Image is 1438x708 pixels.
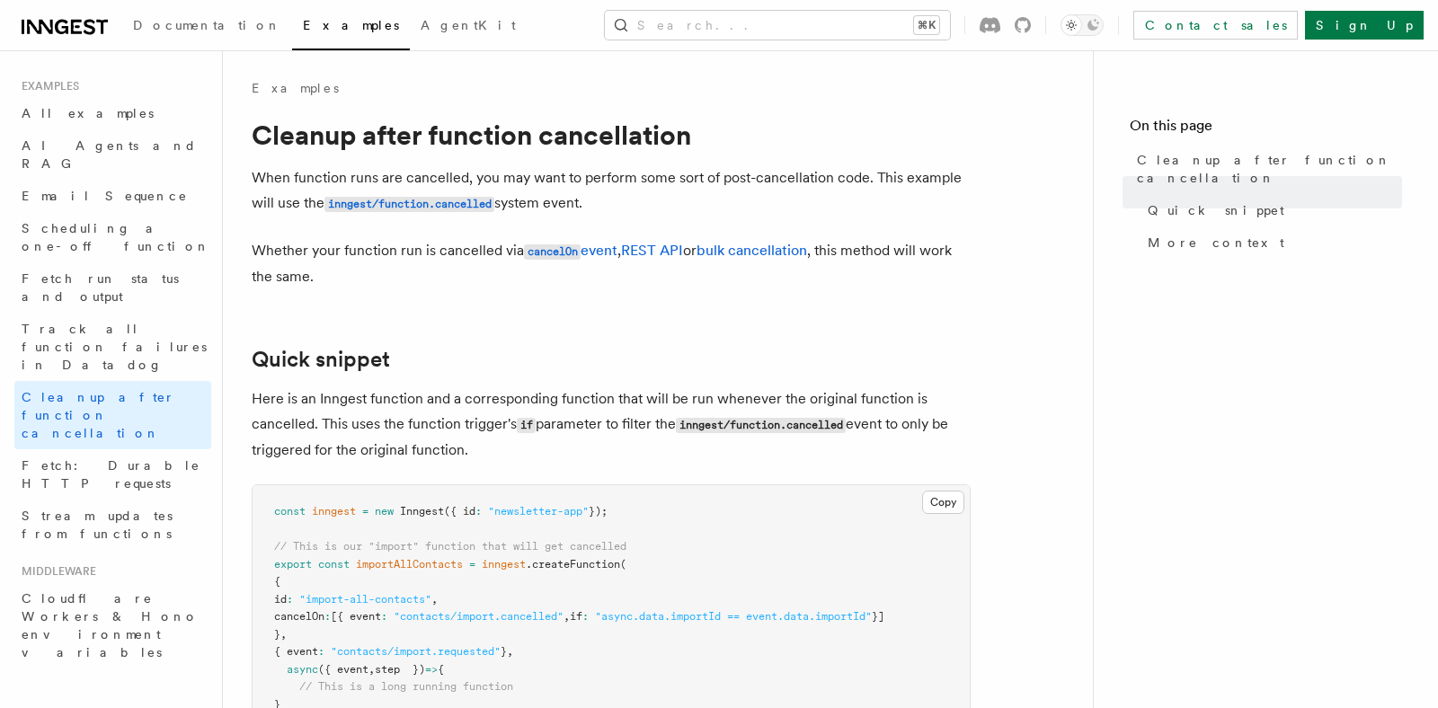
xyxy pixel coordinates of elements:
[22,271,179,304] span: Fetch run status and output
[274,610,324,623] span: cancelOn
[394,610,564,623] span: "contacts/import.cancelled"
[14,262,211,313] a: Fetch run status and output
[914,16,939,34] kbd: ⌘K
[14,97,211,129] a: All examples
[621,242,683,259] a: REST API
[1141,194,1402,226] a: Quick snippet
[252,347,390,372] a: Quick snippet
[252,119,971,151] h1: Cleanup after function cancellation
[14,313,211,381] a: Track all function failures in Datadog
[14,212,211,262] a: Scheduling a one-off function
[517,418,536,433] code: if
[1305,11,1424,40] a: Sign Up
[425,663,438,676] span: =>
[299,680,513,693] span: // This is a long running function
[582,610,589,623] span: :
[22,458,200,491] span: Fetch: Durable HTTP requests
[431,593,438,606] span: ,
[274,540,626,553] span: // This is our "import" function that will get cancelled
[1130,144,1402,194] a: Cleanup after function cancellation
[620,558,626,571] span: (
[570,610,582,623] span: if
[280,628,287,641] span: ,
[595,610,872,623] span: "async.data.importId == event.data.importId"
[410,5,527,49] a: AgentKit
[22,509,173,541] span: Stream updates from functions
[482,558,526,571] span: inngest
[14,500,211,550] a: Stream updates from functions
[381,610,387,623] span: :
[501,645,507,658] span: }
[22,322,207,372] span: Track all function failures in Datadog
[274,628,280,641] span: }
[252,79,339,97] a: Examples
[14,129,211,180] a: AI Agents and RAG
[488,505,589,518] span: "newsletter-app"
[524,242,617,259] a: cancelOnevent
[14,582,211,668] a: Cloudflare Workers & Hono environment variables
[564,610,570,623] span: ,
[274,645,318,658] span: { event
[1133,11,1298,40] a: Contact sales
[14,564,96,579] span: Middleware
[287,593,293,606] span: :
[1141,226,1402,259] a: More context
[252,386,971,463] p: Here is an Inngest function and a corresponding function that will be run whenever the original f...
[274,505,306,518] span: const
[22,221,210,253] span: Scheduling a one-off function
[324,610,331,623] span: :
[318,558,350,571] span: const
[133,18,281,32] span: Documentation
[375,663,425,676] span: step })
[331,610,381,623] span: [{ event
[589,505,608,518] span: });
[605,11,950,40] button: Search...⌘K
[475,505,482,518] span: :
[252,238,971,289] p: Whether your function run is cancelled via , or , this method will work the same.
[14,180,211,212] a: Email Sequence
[1148,201,1284,219] span: Quick snippet
[524,244,581,260] code: cancelOn
[362,505,368,518] span: =
[469,558,475,571] span: =
[526,558,620,571] span: .createFunction
[122,5,292,49] a: Documentation
[356,558,463,571] span: importAllContacts
[1137,151,1402,187] span: Cleanup after function cancellation
[375,505,394,518] span: new
[312,505,356,518] span: inngest
[274,558,312,571] span: export
[697,242,807,259] a: bulk cancellation
[274,593,287,606] span: id
[22,106,154,120] span: All examples
[287,663,318,676] span: async
[22,189,188,203] span: Email Sequence
[22,591,199,659] span: Cloudflare Workers & Hono environment variables
[1130,115,1402,144] h4: On this page
[324,197,494,212] code: inngest/function.cancelled
[922,491,964,514] button: Copy
[676,418,846,433] code: inngest/function.cancelled
[303,18,399,32] span: Examples
[872,610,884,623] span: }]
[331,645,501,658] span: "contacts/import.requested"
[274,575,280,588] span: {
[14,79,79,93] span: Examples
[252,165,971,217] p: When function runs are cancelled, you may want to perform some sort of post-cancellation code. Th...
[318,645,324,658] span: :
[292,5,410,50] a: Examples
[368,663,375,676] span: ,
[324,194,494,211] a: inngest/function.cancelled
[14,449,211,500] a: Fetch: Durable HTTP requests
[299,593,431,606] span: "import-all-contacts"
[444,505,475,518] span: ({ id
[421,18,516,32] span: AgentKit
[14,381,211,449] a: Cleanup after function cancellation
[400,505,444,518] span: Inngest
[1061,14,1104,36] button: Toggle dark mode
[507,645,513,658] span: ,
[438,663,444,676] span: {
[1148,234,1284,252] span: More context
[22,390,175,440] span: Cleanup after function cancellation
[22,138,197,171] span: AI Agents and RAG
